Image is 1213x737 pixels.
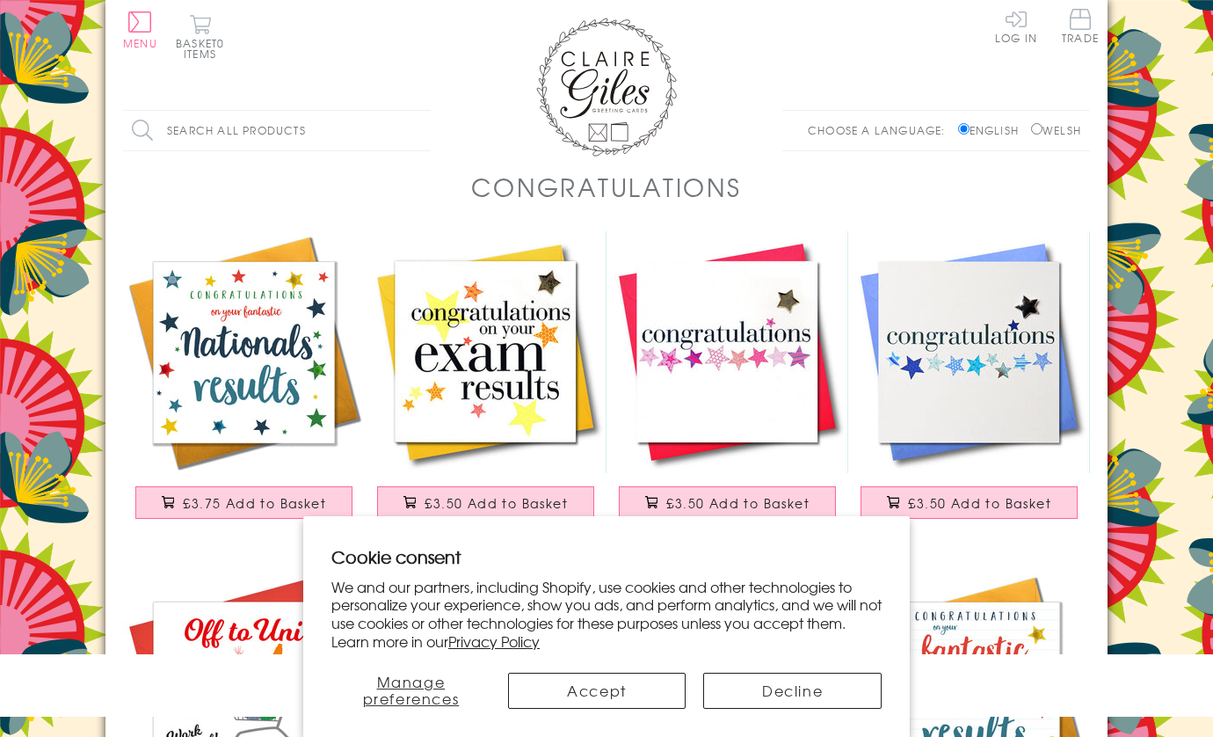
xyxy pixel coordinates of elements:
button: Basket0 items [176,14,224,59]
button: £3.50 Add to Basket [377,486,595,519]
button: £3.50 Add to Basket [861,486,1079,519]
input: Welsh [1031,123,1042,135]
span: 0 items [184,35,224,62]
a: Log In [995,9,1037,43]
h2: Cookie consent [331,544,882,569]
span: £3.50 Add to Basket [908,494,1051,512]
a: Congratulations Card, exam results, Embellished with a padded star £3.50 Add to Basket [365,231,606,536]
button: Menu [123,11,157,48]
a: Trade [1062,9,1099,47]
p: Choose a language: [808,122,955,138]
label: English [958,122,1028,138]
img: Claire Giles Greetings Cards [536,18,677,157]
span: £3.50 Add to Basket [425,494,568,512]
span: Trade [1062,9,1099,43]
span: Manage preferences [363,671,460,709]
h1: Congratulations [471,169,741,205]
img: Congratulations National Exam Results Card, Star, Embellished with pompoms [123,231,365,473]
a: Congratulations Card, Pink Stars, Embellished with a padded star £3.50 Add to Basket [606,231,848,536]
button: Decline [703,673,882,709]
a: Privacy Policy [448,631,540,652]
a: Congratulations Card, Blue Stars, Embellished with a padded star £3.50 Add to Basket [848,231,1090,536]
button: £3.50 Add to Basket [619,486,837,519]
button: £3.75 Add to Basket [135,486,353,519]
input: English [958,123,970,135]
input: Search [413,111,431,150]
img: Congratulations Card, Blue Stars, Embellished with a padded star [848,231,1090,473]
img: Congratulations Card, Pink Stars, Embellished with a padded star [606,231,848,473]
span: £3.50 Add to Basket [666,494,810,512]
img: Congratulations Card, exam results, Embellished with a padded star [365,231,606,473]
a: Congratulations National Exam Results Card, Star, Embellished with pompoms £3.75 Add to Basket [123,231,365,536]
span: £3.75 Add to Basket [183,494,326,512]
label: Welsh [1031,122,1081,138]
p: We and our partners, including Shopify, use cookies and other technologies to personalize your ex... [331,578,882,651]
input: Search all products [123,111,431,150]
button: Manage preferences [331,673,490,709]
span: Menu [123,35,157,51]
button: Accept [508,673,686,709]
